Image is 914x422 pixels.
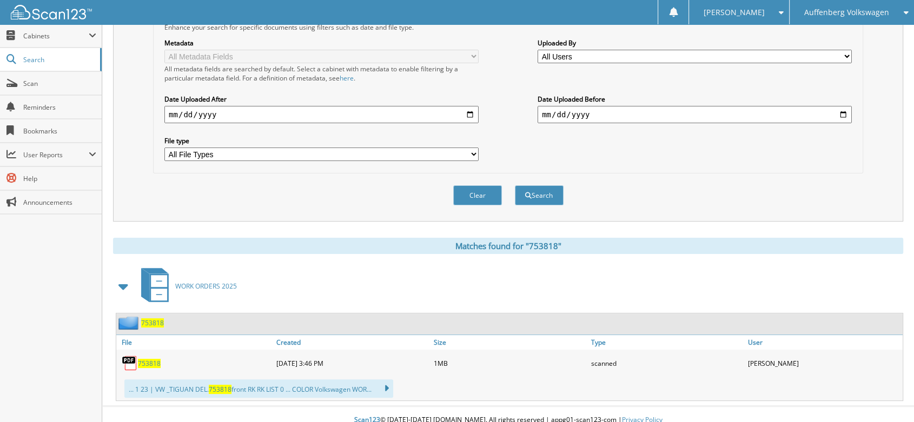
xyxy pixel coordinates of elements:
span: Reminders [23,103,96,112]
div: [PERSON_NAME] [745,352,903,374]
label: Uploaded By [538,38,852,48]
span: Scan [23,79,96,88]
span: User Reports [23,150,89,159]
span: WORK ORDERS 2025 [175,282,237,291]
label: Date Uploaded Before [538,95,852,104]
button: Clear [453,185,502,205]
span: Auffenberg Volkswagen [804,9,889,16]
div: Matches found for "753818" [113,238,903,254]
input: start [164,106,479,123]
a: WORK ORDERS 2025 [135,265,237,307]
iframe: Chat Widget [860,370,914,422]
div: [DATE] 3:46 PM [274,352,431,374]
span: [PERSON_NAME] [704,9,764,16]
a: 753818 [138,359,161,368]
a: 753818 [141,318,164,327]
a: Created [274,335,431,350]
label: Metadata [164,38,479,48]
label: Date Uploaded After [164,95,479,104]
div: 1MB [431,352,588,374]
span: Bookmarks [23,126,96,136]
div: All metadata fields are searched by default. Select a cabinet with metadata to enable filtering b... [164,64,479,83]
span: 753818 [209,385,231,394]
div: scanned [588,352,745,374]
img: scan123-logo-white.svg [11,5,92,19]
img: folder2.png [118,316,141,330]
a: Size [431,335,588,350]
a: File [116,335,274,350]
span: Announcements [23,198,96,207]
div: ... 1 23 | VW _TIGUAN DEL. front RK RK LIST 0 ... COLOR Volkswagen WOR... [124,379,393,398]
label: File type [164,136,479,145]
img: PDF.png [122,355,138,371]
a: here [340,73,354,83]
div: Enhance your search for specific documents using filters such as date and file type. [159,23,857,32]
span: Cabinets [23,31,89,41]
span: Search [23,55,95,64]
button: Search [515,185,564,205]
input: end [538,106,852,123]
span: Help [23,174,96,183]
a: User [745,335,903,350]
a: Type [588,335,745,350]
